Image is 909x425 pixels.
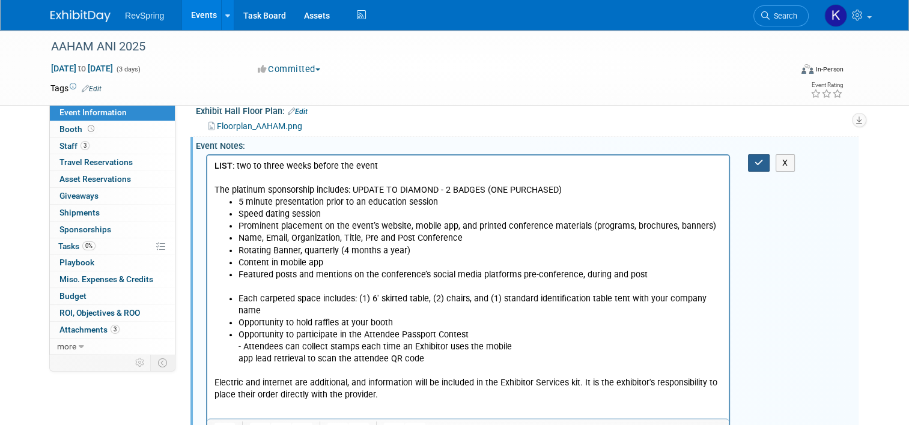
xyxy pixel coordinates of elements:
[50,10,111,22] img: ExhibitDay
[288,107,308,116] a: Edit
[50,188,175,204] a: Giveaways
[50,121,175,137] a: Booth
[50,305,175,321] a: ROI, Objectives & ROO
[208,121,302,131] a: Floorplan_AAHAM.png
[85,124,97,133] span: Booth not reserved yet
[50,154,175,170] a: Travel Reservations
[810,82,843,88] div: Event Rating
[59,258,94,267] span: Playbook
[824,4,847,27] img: Kelsey Culver
[776,154,795,172] button: X
[50,271,175,288] a: Misc. Expenses & Credits
[50,339,175,355] a: more
[50,322,175,338] a: Attachments3
[125,11,164,20] span: RevSpring
[76,64,88,73] span: to
[59,208,100,217] span: Shipments
[59,124,97,134] span: Booth
[217,121,302,131] span: Floorplan_AAHAM.png
[59,157,133,167] span: Travel Reservations
[59,291,87,301] span: Budget
[59,225,111,234] span: Sponsorships
[82,241,96,250] span: 0%
[151,355,175,370] td: Toggle Event Tabs
[50,171,175,187] a: Asset Reservations
[815,65,844,74] div: In-Person
[50,205,175,221] a: Shipments
[50,63,114,74] span: [DATE] [DATE]
[254,63,325,76] button: Committed
[59,274,153,284] span: Misc. Expenses & Credits
[59,191,99,200] span: Giveaways
[753,5,809,26] a: Search
[130,355,151,370] td: Personalize Event Tab Strip
[47,36,776,58] div: AAHAM ANI 2025
[59,174,131,184] span: Asset Reservations
[770,11,797,20] span: Search
[57,342,76,351] span: more
[58,241,96,251] span: Tasks
[50,238,175,255] a: Tasks0%
[81,141,90,150] span: 3
[726,62,844,80] div: Event Format
[111,325,120,334] span: 3
[59,308,140,318] span: ROI, Objectives & ROO
[50,82,102,94] td: Tags
[801,64,813,74] img: Format-Inperson.png
[50,104,175,121] a: Event Information
[59,141,90,151] span: Staff
[50,255,175,271] a: Playbook
[196,102,859,118] div: Exhibit Hall Floor Plan:
[59,107,127,117] span: Event Information
[59,325,120,334] span: Attachments
[207,155,729,418] iframe: Rich Text Area
[82,85,102,93] a: Edit
[50,222,175,238] a: Sponsorships
[115,65,141,73] span: (3 days)
[196,137,859,152] div: Event Notes:
[50,288,175,304] a: Budget
[50,138,175,154] a: Staff3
